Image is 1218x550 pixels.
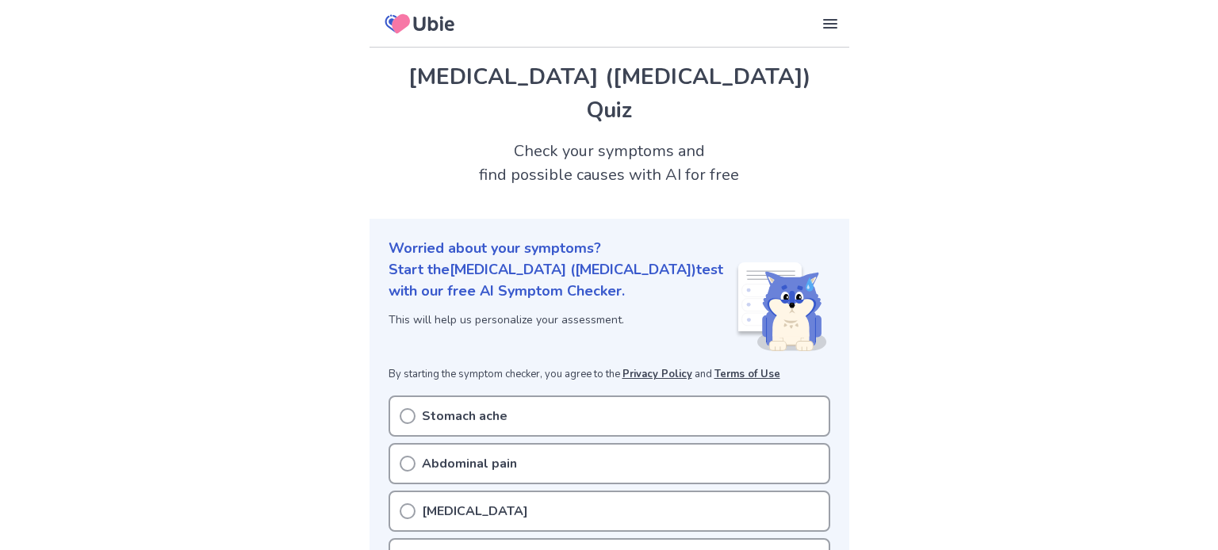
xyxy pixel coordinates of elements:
[389,367,830,383] p: By starting the symptom checker, you agree to the and
[389,259,735,302] p: Start the [MEDICAL_DATA] ([MEDICAL_DATA]) test with our free AI Symptom Checker.
[622,367,692,381] a: Privacy Policy
[389,60,830,127] h1: [MEDICAL_DATA] ([MEDICAL_DATA]) Quiz
[422,407,507,426] p: Stomach ache
[714,367,780,381] a: Terms of Use
[370,139,849,187] h2: Check your symptoms and find possible causes with AI for free
[422,454,517,473] p: Abdominal pain
[389,311,735,328] p: This will help us personalize your assessment.
[735,262,827,351] img: Shiba
[389,238,830,259] p: Worried about your symptoms?
[422,502,528,521] p: [MEDICAL_DATA]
